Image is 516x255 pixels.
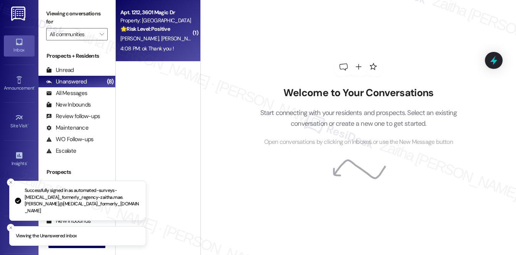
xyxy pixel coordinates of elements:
[50,28,95,40] input: All communities
[120,25,170,32] strong: 🌟 Risk Level: Positive
[38,52,115,60] div: Prospects + Residents
[11,7,27,21] img: ResiDesk Logo
[46,66,74,74] div: Unread
[4,149,35,170] a: Insights •
[46,124,88,132] div: Maintenance
[34,84,35,90] span: •
[7,224,15,232] button: Close toast
[120,35,161,42] span: [PERSON_NAME]
[16,233,77,240] p: Viewing the Unanswered inbox
[4,187,35,207] a: Buildings
[248,107,468,129] p: Start connecting with your residents and prospects. Select an existing conversation or create a n...
[28,122,29,127] span: •
[248,87,468,99] h2: Welcome to Your Conversations
[161,35,200,42] span: [PERSON_NAME]
[4,35,35,56] a: Inbox
[120,45,174,52] div: 4:08 PM: ok Thank you !
[264,137,453,147] span: Open conversations by clicking on inboxes or use the New Message button
[120,8,191,17] div: Apt. 1212, 3601 Magic Dr
[46,101,91,109] div: New Inbounds
[4,111,35,132] a: Site Visit •
[7,178,15,186] button: Close toast
[46,89,87,97] div: All Messages
[25,187,140,214] p: Successfully signed in as automated-surveys-[MEDICAL_DATA]_formerly_regency-zaitha.mae.[PERSON_NA...
[100,31,104,37] i: 
[46,8,108,28] label: Viewing conversations for
[38,168,115,176] div: Prospects
[46,147,76,155] div: Escalate
[27,160,28,165] span: •
[46,135,93,143] div: WO Follow-ups
[120,17,191,25] div: Property: [GEOGRAPHIC_DATA]
[46,78,87,86] div: Unanswered
[46,112,100,120] div: Review follow-ups
[4,225,35,245] a: Leads
[105,76,116,88] div: (8)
